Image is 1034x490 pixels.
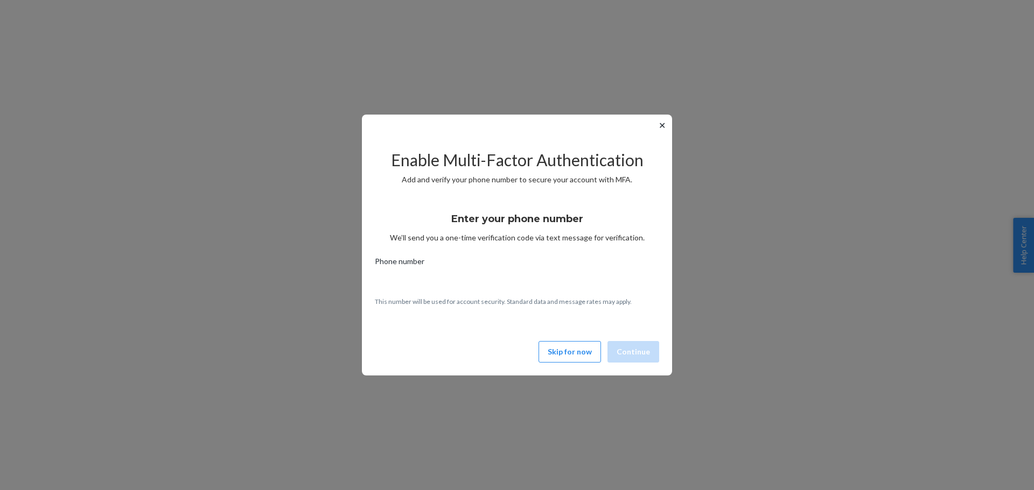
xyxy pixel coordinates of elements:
[375,203,659,243] div: We’ll send you a one-time verification code via text message for verification.
[656,119,668,132] button: ✕
[539,341,601,363] button: Skip for now
[375,256,424,271] span: Phone number
[607,341,659,363] button: Continue
[375,151,659,169] h2: Enable Multi-Factor Authentication
[375,297,659,306] p: This number will be used for account security. Standard data and message rates may apply.
[451,212,583,226] h3: Enter your phone number
[375,174,659,185] p: Add and verify your phone number to secure your account with MFA.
